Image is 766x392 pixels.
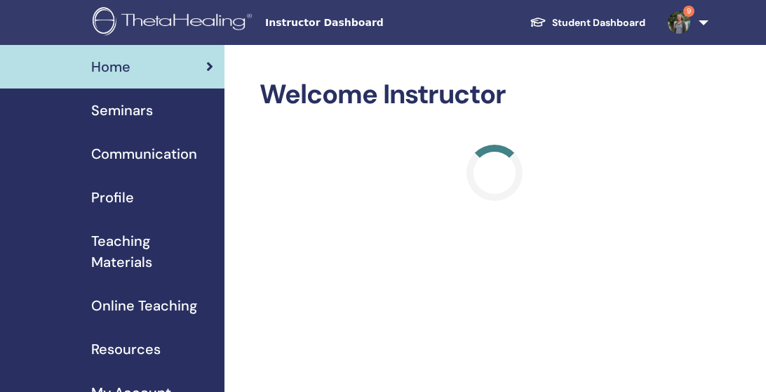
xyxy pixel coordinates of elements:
h2: Welcome Instructor [260,79,730,111]
span: Teaching Materials [91,230,213,273]
img: default.jpg [668,11,690,34]
span: Profile [91,187,134,208]
span: Instructor Dashboard [265,15,476,30]
a: Student Dashboard [518,10,657,36]
img: logo.png [93,7,257,39]
span: Home [91,56,130,77]
span: 9 [683,6,694,17]
span: Seminars [91,100,153,121]
span: Resources [91,339,161,360]
span: Communication [91,143,197,164]
img: graduation-cap-white.svg [530,16,546,28]
span: Online Teaching [91,295,197,316]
